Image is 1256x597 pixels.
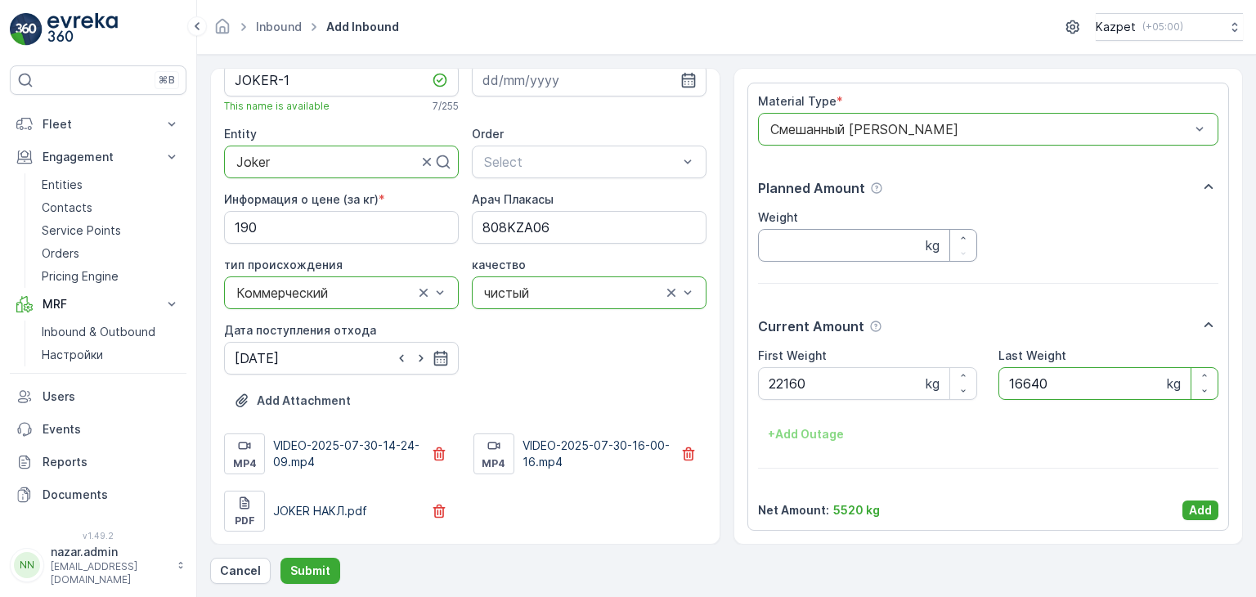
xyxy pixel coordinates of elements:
[758,502,829,518] p: Net Amount :
[472,127,504,141] label: Order
[43,454,180,470] p: Reports
[433,100,459,113] p: 7 / 255
[35,321,186,343] a: Inbound & Outbound
[1096,13,1243,41] button: Kazpet(+05:00)
[10,413,186,446] a: Events
[47,13,118,46] img: logo_light-DOdMpM7g.png
[10,544,186,586] button: NNnazar.admin[EMAIL_ADDRESS][DOMAIN_NAME]
[42,200,92,216] p: Contacts
[213,24,231,38] a: Homepage
[758,348,827,362] label: First Weight
[10,141,186,173] button: Engagement
[523,438,671,470] p: VIDEO-2025-07-30-16-00-16.mp4
[42,347,103,363] p: Настройки
[758,316,864,336] p: Current Amount
[43,487,180,503] p: Documents
[870,182,883,195] div: Help Tooltip Icon
[257,393,351,409] p: Add Attachment
[224,127,257,141] label: Entity
[10,446,186,478] a: Reports
[224,323,376,337] label: Дата поступления отхода
[482,457,505,470] p: mp4
[472,64,706,97] input: dd/mm/yyyy
[323,19,402,35] span: Add Inbound
[10,478,186,511] a: Documents
[1189,502,1212,518] p: Add
[42,177,83,193] p: Entities
[758,421,854,447] button: +Add Outage
[1096,19,1136,35] p: Kazpet
[224,342,459,375] input: dd/mm/yyyy
[273,503,367,519] p: JOKER НАКЛ.pdf
[233,457,257,470] p: mp4
[35,265,186,288] a: Pricing Engine
[758,210,798,224] label: Weight
[43,421,180,438] p: Events
[35,196,186,219] a: Contacts
[926,236,940,255] p: kg
[42,222,121,239] p: Service Points
[35,219,186,242] a: Service Points
[758,94,837,108] label: Material Type
[1142,20,1183,34] p: ( +05:00 )
[51,544,168,560] p: nazar.admin
[472,258,526,272] label: качество
[280,558,340,584] button: Submit
[833,502,880,518] p: 5520 kg
[224,192,379,206] label: Информация о цене (за кг)
[758,178,865,198] p: Planned Amount
[869,320,882,333] div: Help Tooltip Icon
[10,108,186,141] button: Fleet
[10,13,43,46] img: logo
[42,268,119,285] p: Pricing Engine
[224,100,330,113] span: This name is available
[926,374,940,393] p: kg
[42,324,155,340] p: Inbound & Outbound
[51,560,168,586] p: [EMAIL_ADDRESS][DOMAIN_NAME]
[768,426,844,442] p: + Add Outage
[42,245,79,262] p: Orders
[1167,374,1181,393] p: kg
[273,438,421,470] p: VIDEO-2025-07-30-14-24-09.mp4
[35,343,186,366] a: Настройки
[290,563,330,579] p: Submit
[1182,500,1218,520] button: Add
[43,149,154,165] p: Engagement
[472,192,554,206] label: Арач Плакасы
[35,242,186,265] a: Orders
[224,388,361,414] button: Upload File
[14,552,40,578] div: NN
[159,74,175,87] p: ⌘B
[35,173,186,196] a: Entities
[43,388,180,405] p: Users
[998,348,1066,362] label: Last Weight
[10,531,186,541] span: v 1.49.2
[10,288,186,321] button: MRF
[210,558,271,584] button: Cancel
[10,380,186,413] a: Users
[43,296,154,312] p: MRF
[43,116,154,132] p: Fleet
[224,258,343,272] label: тип происхождения
[484,152,678,172] p: Select
[235,514,255,527] p: pdf
[256,20,302,34] a: Inbound
[220,563,261,579] p: Cancel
